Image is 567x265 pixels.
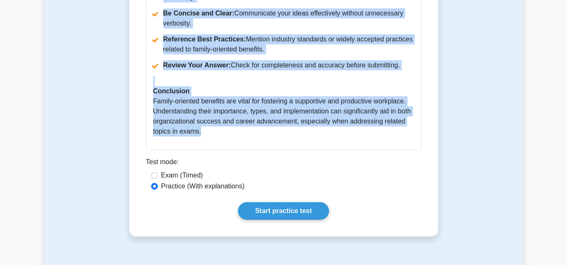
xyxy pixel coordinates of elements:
label: Practice (With explanations) [161,181,245,191]
li: Mention industry standards or widely accepted practices related to family-oriented benefits. [153,34,414,54]
label: Exam (Timed) [161,170,203,180]
li: Communicate your ideas effectively without unnecessary verbosity. [153,8,414,28]
a: Start practice test [238,202,329,220]
b: Be Concise and Clear: [163,10,235,17]
li: Check for completeness and accuracy before submitting. [153,60,414,70]
b: Review Your Answer: [163,62,231,69]
div: Test mode: [146,157,421,170]
b: Conclusion [153,87,190,95]
b: Reference Best Practices: [163,36,246,43]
